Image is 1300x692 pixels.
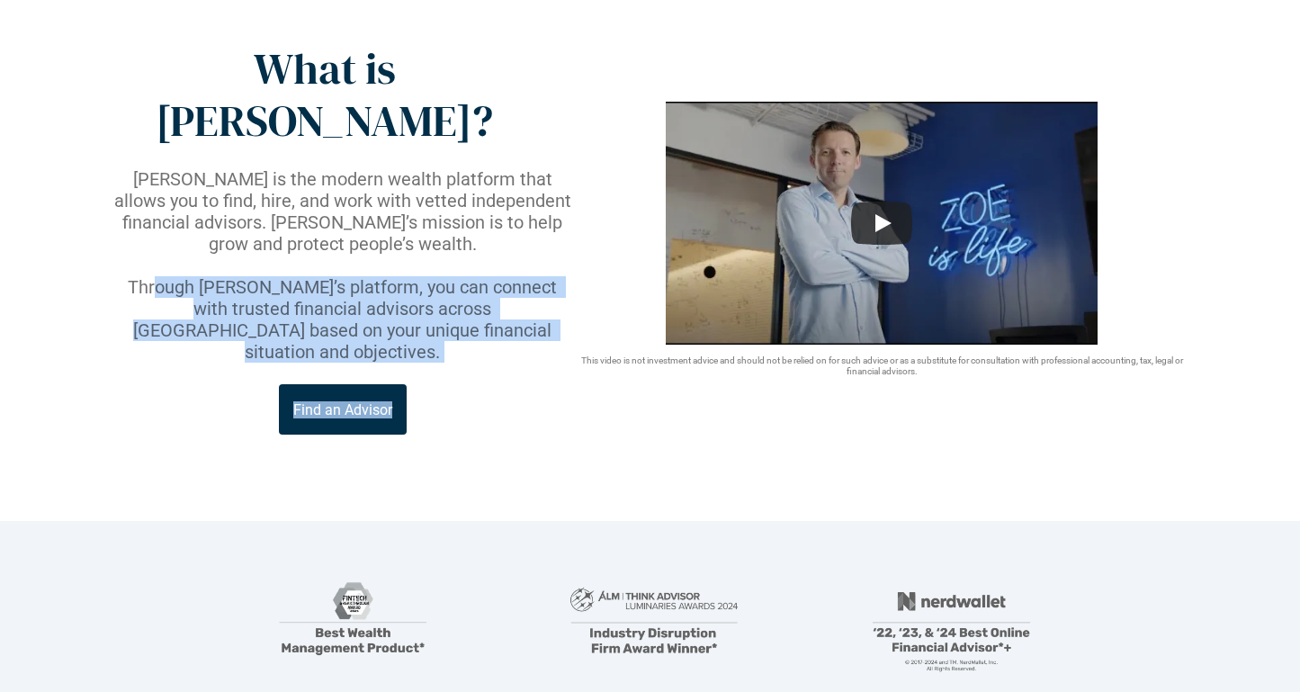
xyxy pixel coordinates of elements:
p: Through [PERSON_NAME]’s platform, you can connect with trusted financial advisors across [GEOGRAP... [111,276,575,363]
p: This video is not investment advice and should not be relied on for such advice or as a substitut... [575,355,1190,377]
button: Play [851,202,912,245]
img: sddefault.webp [666,102,1098,345]
p: Find an Advisor [293,401,392,418]
p: What is [PERSON_NAME]? [111,43,538,147]
a: Find an Advisor [279,384,407,435]
p: [PERSON_NAME] is the modern wealth platform that allows you to find, hire, and work with vetted i... [111,168,575,255]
